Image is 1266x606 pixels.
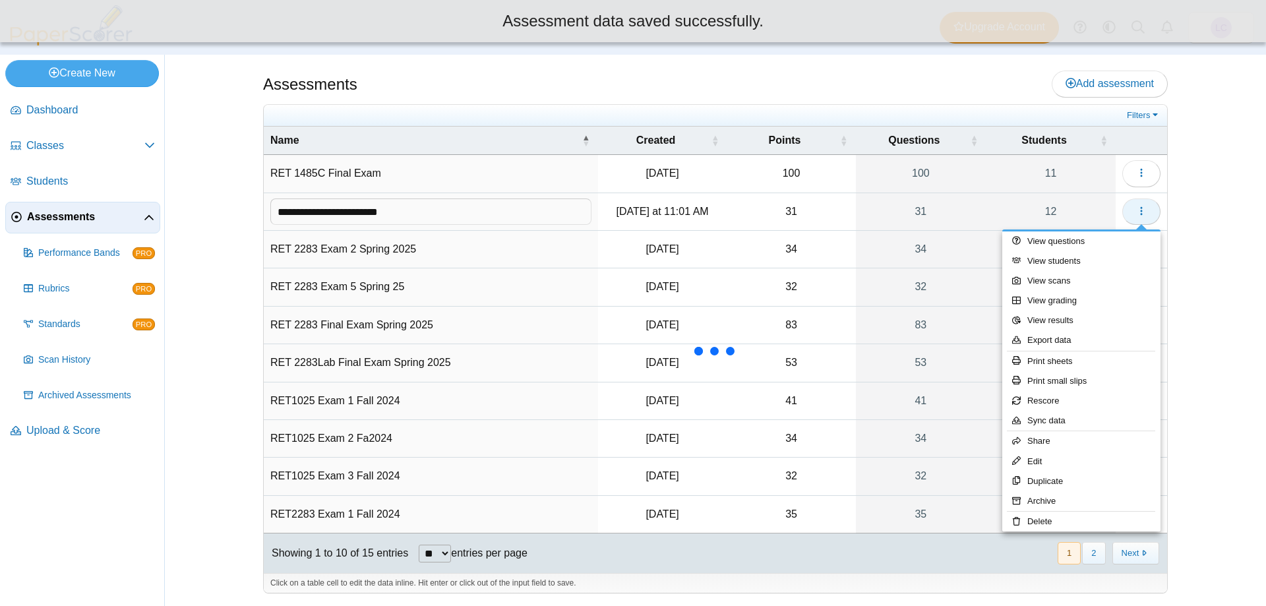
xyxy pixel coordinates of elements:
[18,380,160,411] a: Archived Assessments
[264,458,598,495] td: RET1025 Exam 3 Fall 2024
[27,210,144,224] span: Assessments
[1100,127,1108,154] span: Students : Activate to sort
[5,95,160,127] a: Dashboard
[986,420,1116,457] a: 13
[646,319,678,330] time: Apr 25, 2025 at 8:45 AM
[264,155,598,193] td: RET 1485C Final Exam
[5,202,160,233] a: Assessments
[727,231,856,268] td: 34
[264,420,598,458] td: RET1025 Exam 2 Fa2024
[1002,231,1160,251] a: View questions
[646,243,678,255] time: Feb 16, 2025 at 8:44 PM
[646,357,678,368] time: Apr 25, 2025 at 12:18 PM
[5,36,137,47] a: PaperScorer
[26,423,155,438] span: Upload & Score
[18,237,160,269] a: Performance Bands PRO
[264,573,1167,593] div: Click on a table cell to edit the data inline. Hit enter or click out of the input field to save.
[1052,71,1168,97] a: Add assessment
[26,103,155,117] span: Dashboard
[38,282,133,295] span: Rubrics
[133,318,155,330] span: PRO
[856,496,986,533] a: 35
[856,231,986,268] a: 34
[5,166,160,198] a: Students
[270,135,299,146] span: Name
[986,231,1116,268] a: 12
[856,193,986,230] a: 31
[1002,391,1160,411] a: Rescore
[727,155,856,193] td: 100
[5,415,160,447] a: Upload & Score
[856,420,986,457] a: 34
[1058,542,1081,564] button: 1
[38,389,155,402] span: Archived Assessments
[1002,291,1160,311] a: View grading
[727,458,856,495] td: 32
[1124,109,1164,122] a: Filters
[1002,431,1160,451] a: Share
[451,547,527,559] label: entries per page
[1021,135,1066,146] span: Students
[5,131,160,162] a: Classes
[582,127,590,154] span: Name : Activate to invert sorting
[264,268,598,306] td: RET 2283 Exam 5 Spring 25
[986,458,1116,495] a: 10
[38,318,133,331] span: Standards
[1002,512,1160,531] a: Delete
[646,470,678,481] time: Oct 28, 2024 at 9:34 AM
[1002,330,1160,350] a: Export data
[986,496,1116,533] a: 9
[264,496,598,533] td: RET2283 Exam 1 Fall 2024
[888,135,940,146] span: Questions
[18,273,160,305] a: Rubrics PRO
[727,307,856,344] td: 83
[18,344,160,376] a: Scan History
[986,344,1116,381] a: 12
[636,135,676,146] span: Created
[1002,311,1160,330] a: View results
[970,127,978,154] span: Questions : Activate to sort
[727,420,856,458] td: 34
[616,206,708,217] time: Sep 11, 2025 at 11:01 AM
[646,281,678,292] time: Apr 25, 2025 at 7:09 AM
[26,138,144,153] span: Classes
[646,395,678,406] time: Sep 12, 2024 at 4:29 AM
[1002,452,1160,471] a: Edit
[727,496,856,533] td: 35
[840,127,848,154] span: Points : Activate to sort
[264,344,598,382] td: RET 2283Lab Final Exam Spring 2025
[769,135,801,146] span: Points
[1002,351,1160,371] a: Print sheets
[646,433,678,444] time: Oct 6, 2024 at 10:24 PM
[1002,411,1160,431] a: Sync data
[856,307,986,344] a: 83
[5,60,159,86] a: Create New
[986,155,1116,192] a: 11
[38,247,133,260] span: Performance Bands
[856,344,986,381] a: 53
[1056,542,1159,564] nav: pagination
[1002,491,1160,511] a: Archive
[38,353,155,367] span: Scan History
[986,307,1116,344] a: 12
[727,193,856,231] td: 31
[646,167,678,179] time: Aug 9, 2025 at 8:43 AM
[1112,542,1159,564] button: Next
[264,533,408,573] div: Showing 1 to 10 of 15 entries
[264,231,598,268] td: RET 2283 Exam 2 Spring 2025
[1082,542,1105,564] button: 2
[263,73,357,96] h1: Assessments
[856,458,986,495] a: 32
[1002,271,1160,291] a: View scans
[1002,471,1160,491] a: Duplicate
[1066,78,1154,89] span: Add assessment
[856,155,986,192] a: 100
[18,309,160,340] a: Standards PRO
[26,174,155,189] span: Students
[264,307,598,344] td: RET 2283 Final Exam Spring 2025
[727,268,856,306] td: 32
[986,268,1116,305] a: 12
[856,382,986,419] a: 41
[1002,371,1160,391] a: Print small slips
[986,193,1116,230] a: 12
